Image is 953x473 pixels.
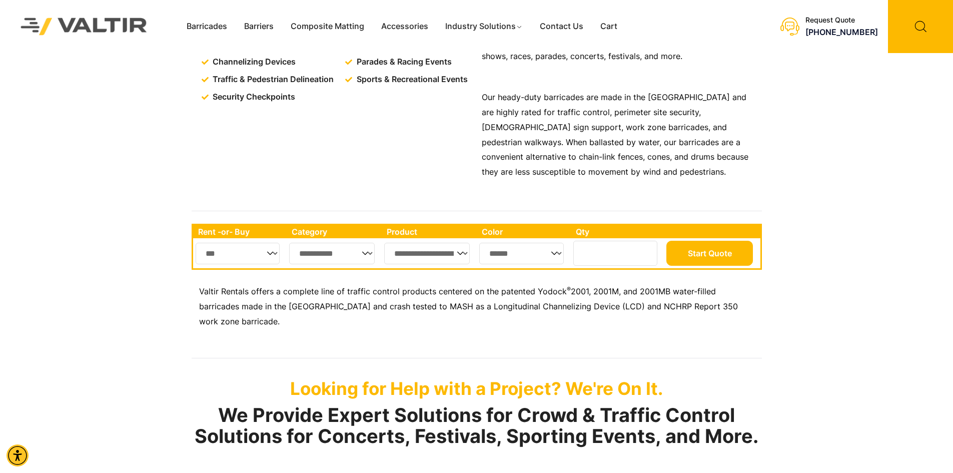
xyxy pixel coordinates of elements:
[384,243,469,264] select: Single select
[287,225,382,238] th: Category
[567,285,571,293] sup: ®
[477,225,571,238] th: Color
[354,72,468,87] span: Sports & Recreational Events
[666,241,753,266] button: Start Quote
[354,55,452,70] span: Parades & Racing Events
[805,16,878,25] div: Request Quote
[196,243,280,264] select: Single select
[373,19,437,34] a: Accessories
[8,5,161,48] img: Valtir Rentals
[571,225,664,238] th: Qty
[192,405,762,447] h2: We Provide Expert Solutions for Crowd & Traffic Control Solutions for Concerts, Festivals, Sporti...
[482,90,757,180] p: Our heady-duty barricades are made in the [GEOGRAPHIC_DATA] and are highly rated for traffic cont...
[7,444,29,466] div: Accessibility Menu
[382,225,476,238] th: Product
[199,286,567,296] span: Valtir Rentals offers a complete line of traffic control products centered on the patented Yodock
[210,90,295,105] span: Security Checkpoints
[199,286,738,326] span: 2001, 2001M, and 2001MB water-filled barricades made in the [GEOGRAPHIC_DATA] and crash tested to...
[192,378,762,399] p: Looking for Help with a Project? We're On It.
[573,241,657,266] input: Number
[236,19,282,34] a: Barriers
[805,27,878,37] a: call (888) 496-3625
[178,19,236,34] a: Barricades
[210,55,296,70] span: Channelizing Devices
[592,19,626,34] a: Cart
[531,19,592,34] a: Contact Us
[479,243,564,264] select: Single select
[437,19,531,34] a: Industry Solutions
[289,243,375,264] select: Single select
[210,72,334,87] span: Traffic & Pedestrian Delineation
[193,225,287,238] th: Rent -or- Buy
[282,19,373,34] a: Composite Matting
